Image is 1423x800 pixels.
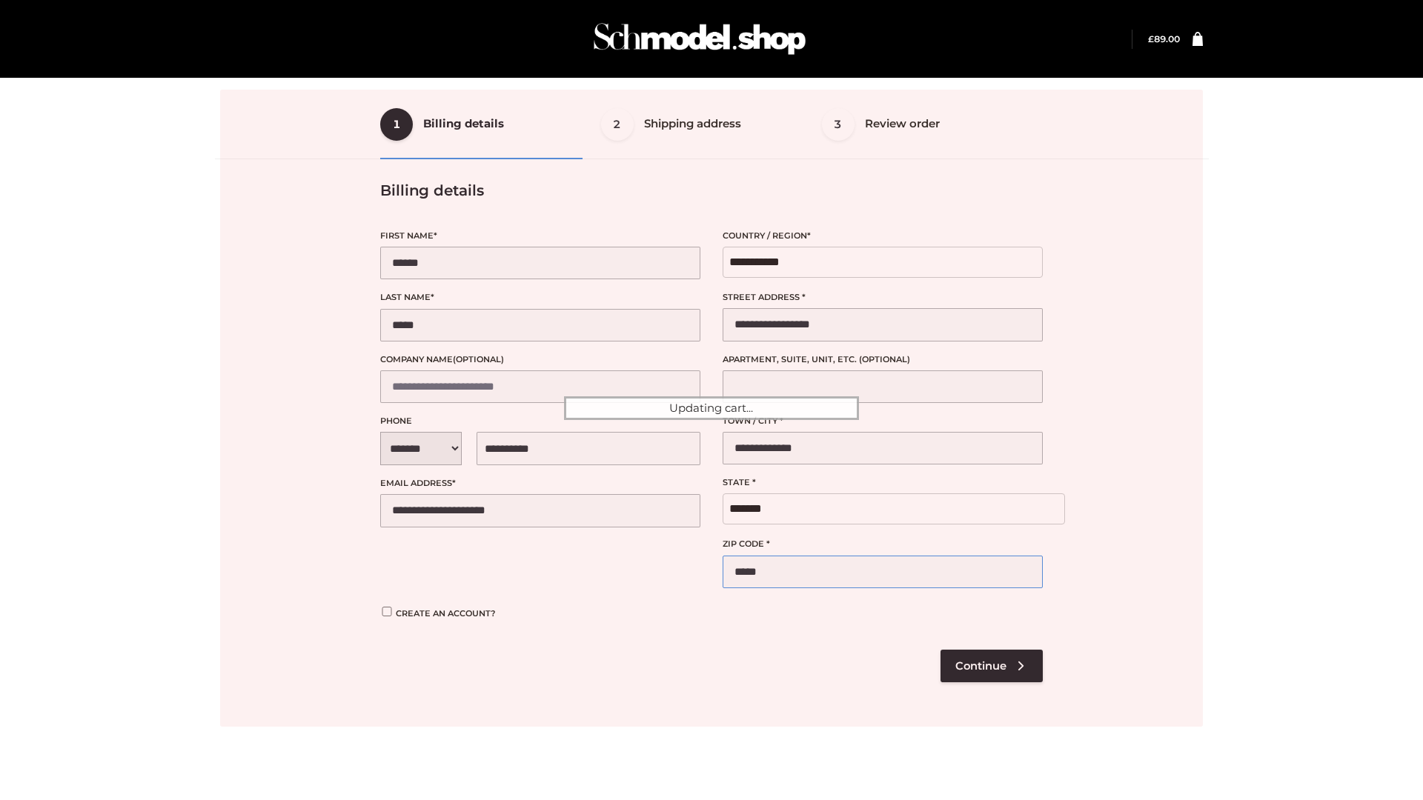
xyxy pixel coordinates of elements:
span: £ [1148,33,1154,44]
bdi: 89.00 [1148,33,1180,44]
div: Updating cart... [564,396,859,420]
a: £89.00 [1148,33,1180,44]
img: Schmodel Admin 964 [588,10,811,68]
